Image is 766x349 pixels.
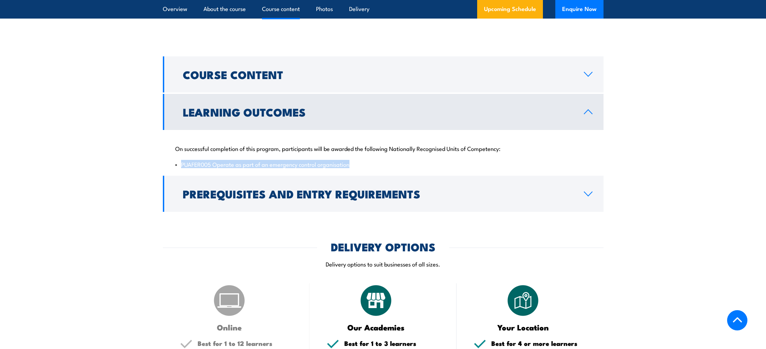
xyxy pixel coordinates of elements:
h3: Our Academies [327,323,426,331]
li: PUAFER005 Operate as part of an emergency control organisation [175,160,591,168]
a: Learning Outcomes [163,94,604,130]
h5: Best for 1 to 12 learners [198,340,293,347]
h2: DELIVERY OPTIONS [331,242,436,251]
p: Delivery options to suit businesses of all sizes. [163,260,604,268]
a: Course Content [163,56,604,92]
h2: Learning Outcomes [183,107,573,117]
h5: Best for 1 to 3 learners [344,340,439,347]
h3: Your Location [474,323,573,331]
h3: Online [180,323,279,331]
h2: Prerequisites and Entry Requirements [183,189,573,198]
h5: Best for 4 or more learners [491,340,586,347]
h2: Course Content [183,69,573,79]
p: On successful completion of this program, participants will be awarded the following Nationally R... [175,145,591,152]
a: Prerequisites and Entry Requirements [163,176,604,212]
